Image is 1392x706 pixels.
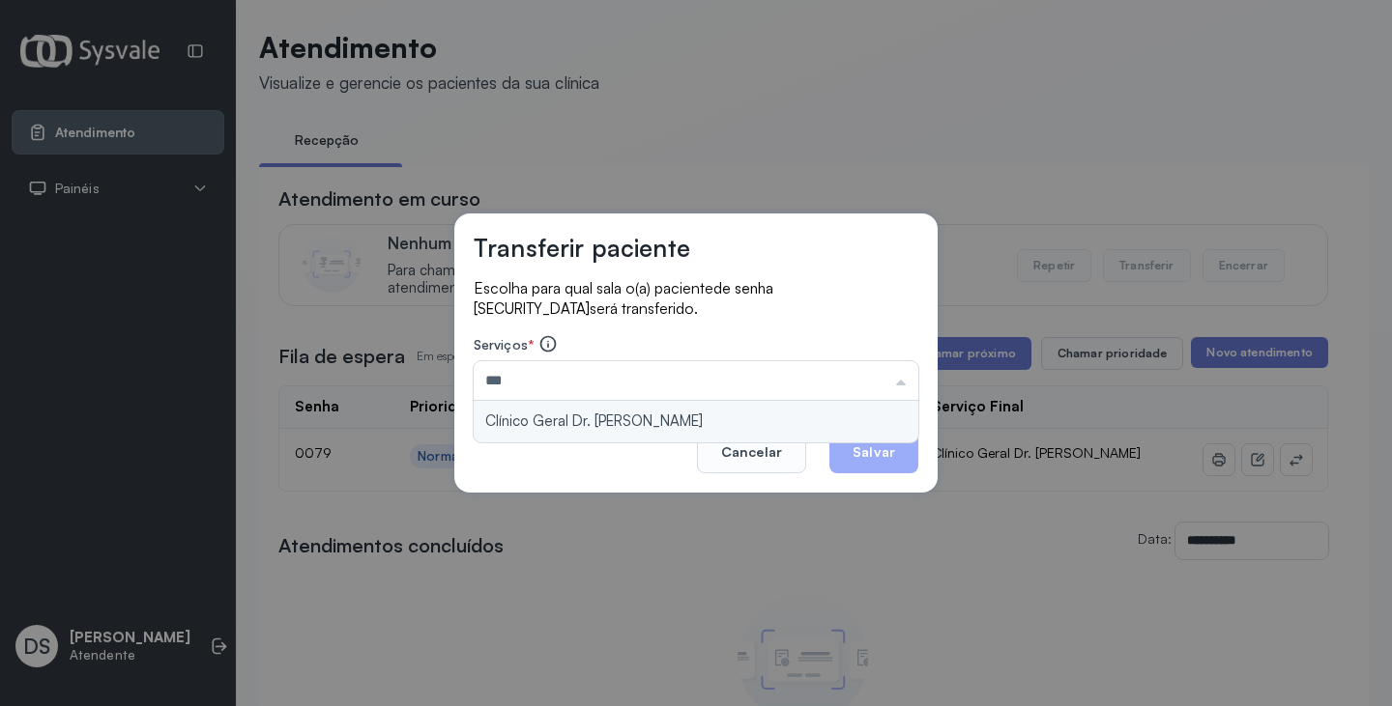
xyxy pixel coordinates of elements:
[474,278,918,319] p: Escolha para qual sala o(a) paciente será transferido.
[474,401,918,442] li: Clínico Geral Dr. [PERSON_NAME]
[829,431,918,473] button: Salvar
[697,431,806,473] button: Cancelar
[474,279,773,318] span: de senha [SECURITY_DATA]
[474,233,690,263] h3: Transferir paciente
[474,336,528,353] span: Serviços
